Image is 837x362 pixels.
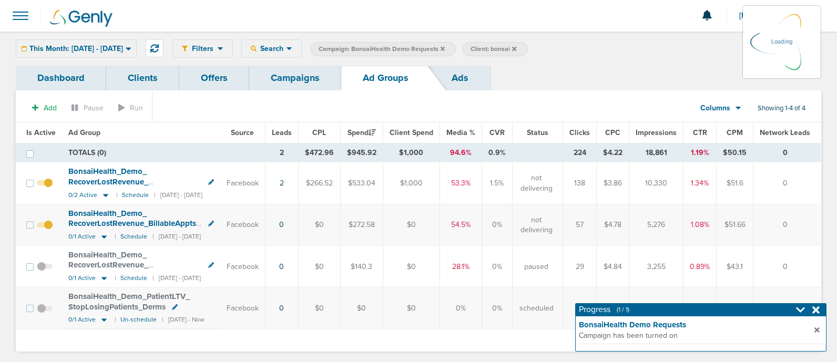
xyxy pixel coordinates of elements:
td: Facebook [220,246,266,287]
h4: Progress [579,305,629,315]
a: Campaigns [249,66,341,90]
td: 0 [629,287,683,329]
td: 1.08% [683,204,717,246]
span: Clicks [569,128,590,137]
td: 54.5% [440,204,482,246]
small: | [116,191,117,199]
span: CVR [489,128,505,137]
td: $140.3 [340,246,383,287]
td: $266.52 [298,162,340,204]
td: $51.66 [717,204,753,246]
span: Client Spend [390,128,433,137]
span: BonsaiHealth_ Demo_ PatientLTV_ StopLosingPatients_ Derms [68,292,190,312]
strong: BonsaiHealth Demo Requests [579,319,814,330]
td: 0 [753,143,821,162]
td: $0 [597,287,629,329]
td: $1,000 [383,143,440,162]
span: Ad Group [68,128,100,137]
span: CTR [693,128,707,137]
td: 0 [753,246,821,287]
a: 0 [279,220,284,229]
span: (1 / 1) [617,306,629,313]
a: Clients [106,66,179,90]
span: 0/1 Active [68,316,96,324]
small: | [DATE] - [DATE] [152,274,201,282]
span: not delivering [519,173,554,193]
span: Add [44,104,57,112]
td: 0% [482,204,512,246]
span: Source [231,128,254,137]
span: scheduled [519,303,554,314]
td: $50.15 [717,143,753,162]
a: Dashboard [16,66,106,90]
span: Impressions [636,128,677,137]
a: Ads [430,66,490,90]
td: $945.92 [340,143,383,162]
td: $0 [383,204,440,246]
span: Leads [272,128,292,137]
td: 0 [753,287,821,329]
td: $272.58 [340,204,383,246]
td: 0 [753,162,821,204]
p: Loading [771,36,792,48]
td: 0 [753,204,821,246]
td: 1.34% [683,162,717,204]
td: $0 [383,287,440,329]
td: 10,330 [629,162,683,204]
td: 2 [265,143,298,162]
td: $0 [298,204,340,246]
td: 1.5% [482,162,512,204]
td: $0 [298,246,340,287]
td: 57 [563,204,597,246]
td: $0 [717,287,753,329]
small: | [DATE] - Now [162,316,205,324]
td: $0 [298,287,340,329]
td: 0.89% [683,246,717,287]
small: Schedule [122,191,149,199]
td: $533.04 [340,162,383,204]
td: 224 [563,143,597,162]
td: $472.96 [298,143,340,162]
td: 0% [482,246,512,287]
td: 0% [683,287,717,329]
small: | [DATE] - [DATE] [154,191,202,199]
span: CPC [605,128,620,137]
td: 29 [563,246,597,287]
img: Genly [50,10,113,27]
span: Campaign: BonsaiHealth Demo Requests [319,45,445,54]
a: 2 [280,179,284,188]
a: Ad Groups [341,66,430,90]
span: Client: bonsai [471,45,516,54]
td: $4.84 [597,246,629,287]
span: [PERSON_NAME] [739,12,805,19]
td: $3.86 [597,162,629,204]
small: Schedule [120,233,147,241]
small: Un-schedule [120,316,157,324]
td: $4.78 [597,204,629,246]
td: $0 [383,246,440,287]
td: $0 [340,287,383,329]
a: 0 [279,262,284,271]
td: $1,000 [383,162,440,204]
td: TOTALS (0) [62,143,265,162]
td: 138 [563,162,597,204]
td: 0 [563,287,597,329]
td: Facebook [220,287,266,329]
td: $51.6 [717,162,753,204]
td: 1.19% [683,143,717,162]
td: 53.3% [440,162,482,204]
span: Media % [446,128,475,137]
button: Add [26,100,63,116]
td: Facebook [220,204,266,246]
td: 0% [440,287,482,329]
span: not delivering [519,215,554,235]
small: Schedule [120,274,147,282]
td: Facebook [220,162,266,204]
span: Status [527,128,548,137]
span: CPL [312,128,326,137]
span: CPM [727,128,743,137]
span: 0/1 Active [68,233,96,241]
